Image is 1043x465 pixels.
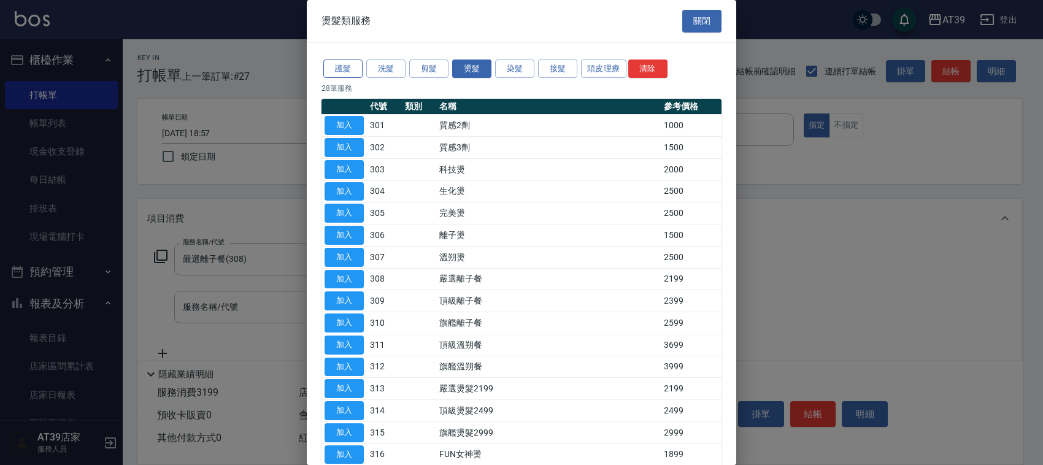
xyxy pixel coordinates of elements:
[325,204,364,223] button: 加入
[323,60,363,79] button: 護髮
[325,248,364,267] button: 加入
[325,379,364,398] button: 加入
[661,99,722,115] th: 參考價格
[325,270,364,289] button: 加入
[436,246,661,268] td: 溫朔燙
[661,225,722,247] td: 1500
[367,137,402,159] td: 302
[452,60,491,79] button: 燙髮
[436,378,661,400] td: 嚴選燙髮2199
[436,115,661,137] td: 質感2劑
[367,202,402,225] td: 305
[628,60,668,79] button: 清除
[325,313,364,332] button: 加入
[325,445,364,464] button: 加入
[367,334,402,356] td: 311
[661,202,722,225] td: 2500
[436,290,661,312] td: 頂級離子餐
[661,137,722,159] td: 1500
[367,421,402,444] td: 315
[581,60,626,79] button: 頭皮理療
[325,358,364,377] button: 加入
[325,160,364,179] button: 加入
[325,226,364,245] button: 加入
[495,60,534,79] button: 染髮
[367,180,402,202] td: 304
[661,378,722,400] td: 2199
[436,137,661,159] td: 質感3劑
[661,334,722,356] td: 3699
[409,60,448,79] button: 剪髮
[436,225,661,247] td: 離子燙
[367,246,402,268] td: 307
[538,60,577,79] button: 接髮
[325,423,364,442] button: 加入
[436,99,661,115] th: 名稱
[367,378,402,400] td: 313
[661,312,722,334] td: 2599
[436,180,661,202] td: 生化燙
[367,99,402,115] th: 代號
[367,356,402,378] td: 312
[366,60,406,79] button: 洗髮
[436,158,661,180] td: 科技燙
[325,336,364,355] button: 加入
[367,312,402,334] td: 310
[367,400,402,422] td: 314
[325,291,364,310] button: 加入
[661,356,722,378] td: 3999
[321,83,722,94] p: 28 筆服務
[321,15,371,27] span: 燙髮類服務
[402,99,437,115] th: 類別
[325,182,364,201] button: 加入
[436,268,661,290] td: 嚴選離子餐
[661,421,722,444] td: 2999
[661,246,722,268] td: 2500
[436,400,661,422] td: 頂級燙髮2499
[661,158,722,180] td: 2000
[367,158,402,180] td: 303
[367,225,402,247] td: 306
[436,312,661,334] td: 旗艦離子餐
[436,334,661,356] td: 頂級溫朔餐
[367,115,402,137] td: 301
[367,290,402,312] td: 309
[436,202,661,225] td: 完美燙
[661,180,722,202] td: 2500
[661,290,722,312] td: 2399
[367,268,402,290] td: 308
[682,10,722,33] button: 關閉
[325,401,364,420] button: 加入
[661,115,722,137] td: 1000
[325,116,364,135] button: 加入
[661,400,722,422] td: 2499
[436,356,661,378] td: 旗艦溫朔餐
[436,421,661,444] td: 旗艦燙髮2999
[325,138,364,157] button: 加入
[661,268,722,290] td: 2199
